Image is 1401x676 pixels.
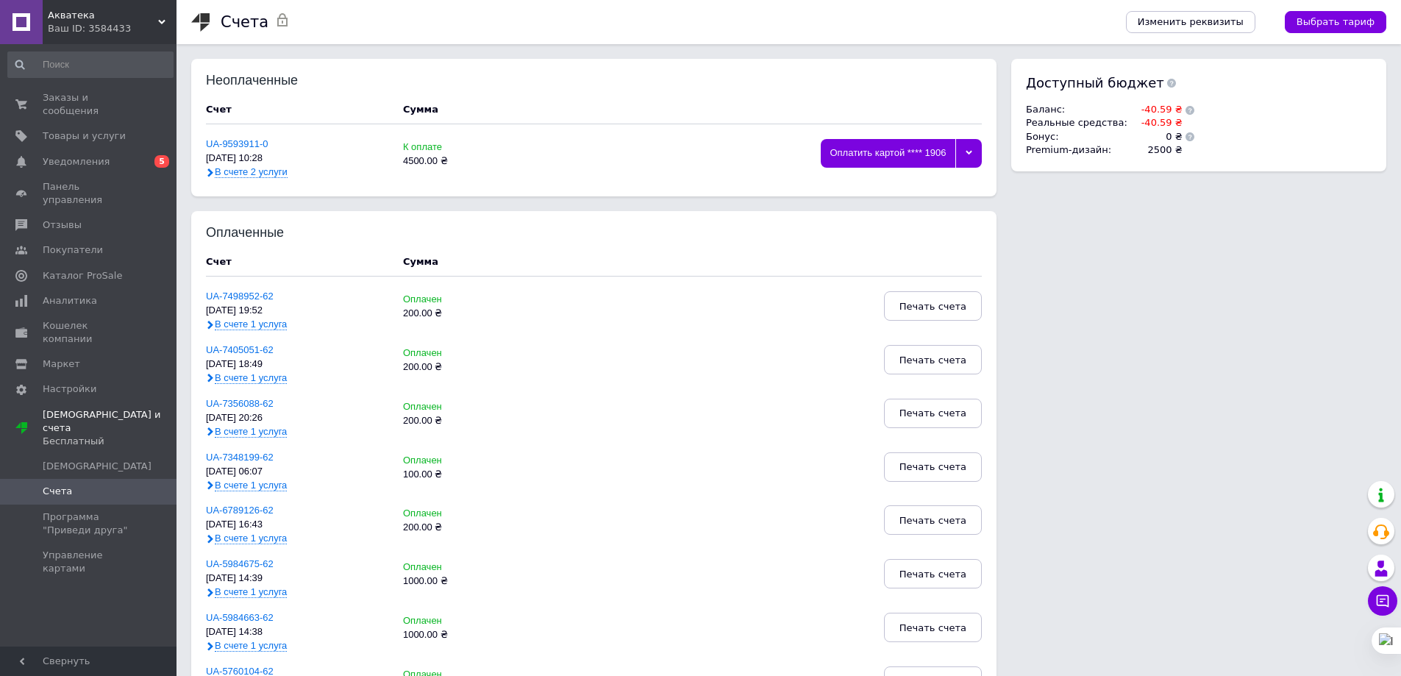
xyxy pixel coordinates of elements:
[43,129,126,143] span: Товары и услуги
[403,255,438,268] div: Сумма
[1127,103,1183,116] td: -40.59 ₴
[48,9,158,22] span: Акватека
[206,359,388,370] div: [DATE] 18:49
[43,510,136,537] span: Программа "Приведи друга"
[206,612,274,623] a: UA-5984663-62
[403,103,438,116] div: Сумма
[403,156,527,167] div: 4500.00 ₴
[215,166,288,178] span: В счете 2 услуги
[43,357,80,371] span: Маркет
[403,294,527,305] div: Оплачен
[215,319,287,330] span: В счете 1 услуга
[48,22,177,35] div: Ваш ID: 3584433
[403,508,527,519] div: Оплачен
[1127,130,1183,143] td: 0 ₴
[206,627,388,638] div: [DATE] 14:38
[899,355,966,366] span: Печать счета
[206,74,302,88] div: Неоплаченные
[1026,143,1127,157] td: Premium-дизайн :
[206,255,388,268] div: Счет
[403,308,527,319] div: 200.00 ₴
[403,402,527,413] div: Оплачен
[206,466,388,477] div: [DATE] 06:07
[1026,116,1127,129] td: Реальные средства :
[206,452,274,463] a: UA-7348199-62
[899,301,966,312] span: Печать счета
[884,291,982,321] button: Печать счета
[154,155,169,168] span: 5
[43,218,82,232] span: Отзывы
[43,243,103,257] span: Покупатели
[206,305,388,316] div: [DATE] 19:52
[884,559,982,588] button: Печать счета
[215,533,287,544] span: В счете 1 услуга
[43,408,177,449] span: [DEMOGRAPHIC_DATA] и счета
[403,416,527,427] div: 200.00 ₴
[206,291,274,302] a: UA-7498952-62
[1138,15,1244,29] span: Изменить реквизиты
[1026,130,1127,143] td: Бонус :
[206,138,268,149] a: UA-9593911-0
[43,269,122,282] span: Каталог ProSale
[43,91,136,118] span: Заказы и сообщения
[899,515,966,526] span: Печать счета
[43,435,177,448] div: Бесплатный
[206,153,388,164] div: [DATE] 10:28
[403,630,527,641] div: 1000.00 ₴
[7,51,174,78] input: Поиск
[206,103,388,116] div: Счет
[206,398,274,409] a: UA-7356088-62
[1285,11,1386,33] a: Выбрать тариф
[884,505,982,535] button: Печать счета
[221,13,268,31] h1: Счета
[206,573,388,584] div: [DATE] 14:39
[206,226,302,241] div: Оплаченные
[215,640,287,652] span: В счете 1 услуга
[206,413,388,424] div: [DATE] 20:26
[206,519,388,530] div: [DATE] 16:43
[215,372,287,384] span: В счете 1 услуга
[403,142,527,153] div: К оплате
[43,485,72,498] span: Счета
[1026,103,1127,116] td: Баланс :
[821,139,955,168] div: Оплатить картой **** 1906
[884,399,982,428] button: Печать счета
[215,586,287,598] span: В счете 1 услуга
[899,622,966,633] span: Печать счета
[215,426,287,438] span: В счете 1 услуга
[403,562,527,573] div: Оплачен
[403,576,527,587] div: 1000.00 ₴
[884,613,982,642] button: Печать счета
[43,155,110,168] span: Уведомления
[403,362,527,373] div: 200.00 ₴
[1126,11,1255,33] a: Изменить реквизиты
[899,569,966,580] span: Печать счета
[276,13,289,30] span: Часть функционала доступна только на PRO-пакете
[1368,586,1397,616] button: Чат с покупателем
[43,180,136,207] span: Панель управления
[43,383,96,396] span: Настройки
[1127,143,1183,157] td: 2500 ₴
[403,455,527,466] div: Оплачен
[215,480,287,491] span: В счете 1 услуга
[206,558,274,569] a: UA-5984675-62
[206,505,274,516] a: UA-6789126-62
[403,616,527,627] div: Оплачен
[899,461,966,472] span: Печать счета
[206,344,274,355] a: UA-7405051-62
[43,319,136,346] span: Кошелек компании
[403,522,527,533] div: 200.00 ₴
[1297,15,1375,29] span: Выбрать тариф
[403,348,527,359] div: Оплачен
[1026,74,1164,92] span: Доступный бюджет
[43,460,151,473] span: [DEMOGRAPHIC_DATA]
[884,345,982,374] button: Печать счета
[43,549,136,575] span: Управление картами
[43,294,97,307] span: Аналитика
[1127,116,1183,129] td: -40.59 ₴
[403,469,527,480] div: 100.00 ₴
[884,452,982,482] button: Печать счета
[899,408,966,419] span: Печать счета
